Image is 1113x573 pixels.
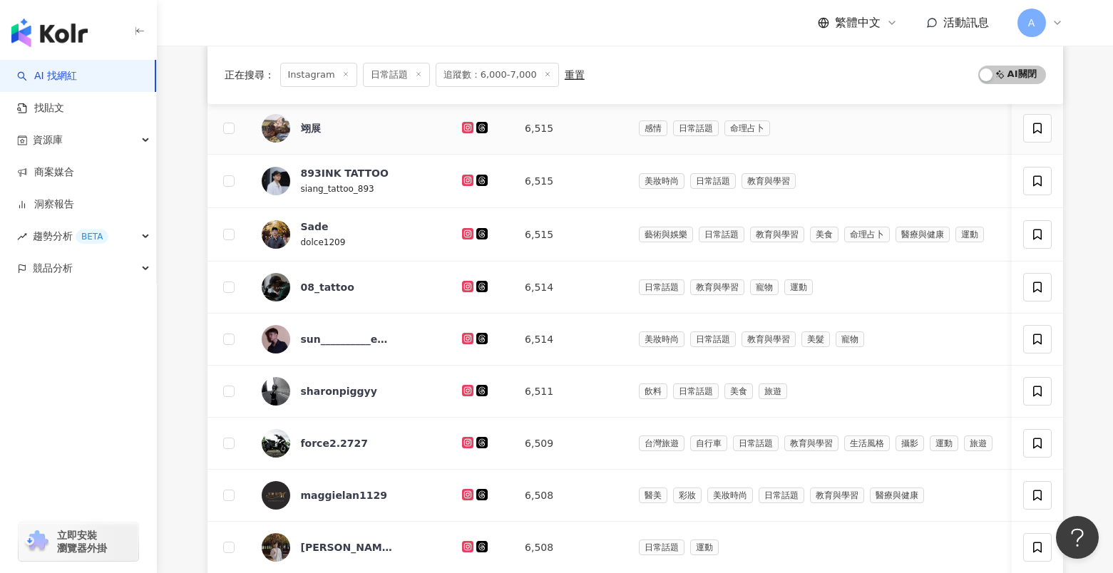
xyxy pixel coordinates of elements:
span: 日常話題 [690,173,736,189]
span: 競品分析 [33,252,73,284]
span: 日常話題 [673,383,719,399]
span: 追蹤數：6,000-7,000 [436,63,559,87]
a: searchAI 找網紅 [17,69,77,83]
span: 教育與學習 [810,487,864,503]
span: 寵物 [836,331,864,347]
span: 運動 [784,279,813,295]
a: KOL Avatar[PERSON_NAME]廷 [262,533,440,562]
span: 日常話題 [639,279,684,295]
a: KOL Avatar翊展 [262,114,440,143]
img: KOL Avatar [262,533,290,562]
span: 自行車 [690,435,727,451]
div: force2.2727 [301,436,368,450]
iframe: Help Scout Beacon - Open [1056,516,1099,559]
span: 藝術與娛樂 [639,227,693,242]
span: 資源庫 [33,124,63,156]
span: 感情 [639,120,667,136]
span: 教育與學習 [742,331,796,347]
td: 6,511 [513,366,627,418]
span: 日常話題 [639,540,684,555]
span: Instagram [280,63,357,87]
img: KOL Avatar [262,114,290,143]
span: 繁體中文 [835,15,881,31]
a: chrome extension立即安裝 瀏覽器外掛 [19,522,138,561]
span: rise [17,232,27,242]
div: sun__________eden [301,332,394,346]
span: 寵物 [750,279,779,295]
span: 旅遊 [759,383,787,399]
a: KOL Avatarsharonpiggyy [262,377,440,406]
span: 醫療與健康 [870,487,924,503]
span: 運動 [930,435,958,451]
span: 美食 [724,383,753,399]
span: 攝影 [896,435,924,451]
div: maggielan1129 [301,488,388,502]
span: 醫美 [639,487,667,503]
span: 旅遊 [964,435,993,451]
span: 美妝時尚 [639,173,684,189]
img: KOL Avatar [262,220,290,249]
span: 美食 [810,227,838,242]
td: 6,515 [513,103,627,155]
span: 活動訊息 [943,16,989,29]
td: 6,515 [513,155,627,208]
span: 命理占卜 [844,227,890,242]
span: 教育與學習 [784,435,838,451]
span: 生活風格 [844,435,890,451]
a: 洞察報告 [17,197,74,212]
img: chrome extension [23,530,51,553]
span: 美妝時尚 [639,331,684,347]
div: 翊展 [301,121,321,135]
td: 6,509 [513,418,627,470]
a: KOL Avatarforce2.2727 [262,429,440,458]
img: KOL Avatar [262,481,290,510]
a: 商案媒合 [17,165,74,180]
span: 醫療與健康 [896,227,950,242]
td: 6,514 [513,314,627,366]
a: KOL Avatarsun__________eden [262,325,440,353]
span: 立即安裝 瀏覽器外掛 [57,529,107,554]
span: 教育與學習 [750,227,804,242]
span: 趨勢分析 [33,220,108,252]
span: dolce1209 [301,237,346,247]
img: KOL Avatar [262,325,290,353]
img: KOL Avatar [262,273,290,301]
span: 教育與學習 [690,279,744,295]
span: 日常話題 [690,331,736,347]
span: 飲料 [639,383,667,399]
a: KOL AvatarSadedolce1209 [262,220,440,249]
span: 彩妝 [673,487,702,503]
span: 美妝時尚 [707,487,753,503]
a: KOL Avatar893INK TATTOOsiang_tattoo_893 [262,166,440,196]
span: 運動 [690,540,719,555]
div: 08_tattoo [301,280,354,294]
span: 日常話題 [699,227,744,242]
div: sharonpiggyy [301,384,377,398]
a: 找貼文 [17,101,64,115]
span: 美髮 [801,331,830,347]
img: KOL Avatar [262,377,290,406]
img: logo [11,19,88,47]
a: KOL Avatarmaggielan1129 [262,481,440,510]
a: KOL Avatar08_tattoo [262,273,440,301]
span: siang_tattoo_893 [301,184,374,194]
div: 893INK TATTOO [301,166,389,180]
span: 教育與學習 [742,173,796,189]
div: BETA [76,229,108,244]
div: [PERSON_NAME]廷 [301,540,394,554]
span: 運動 [955,227,984,242]
span: 命理占卜 [724,120,770,136]
div: Sade [301,220,329,234]
span: 日常話題 [759,487,804,503]
div: 重置 [565,69,585,81]
td: 6,508 [513,470,627,522]
span: 台灣旅遊 [639,435,684,451]
img: KOL Avatar [262,429,290,458]
span: 日常話題 [733,435,779,451]
td: 6,514 [513,262,627,314]
span: A [1028,15,1035,31]
span: 日常話題 [673,120,719,136]
span: 正在搜尋 ： [225,69,275,81]
td: 6,515 [513,208,627,262]
img: KOL Avatar [262,167,290,195]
